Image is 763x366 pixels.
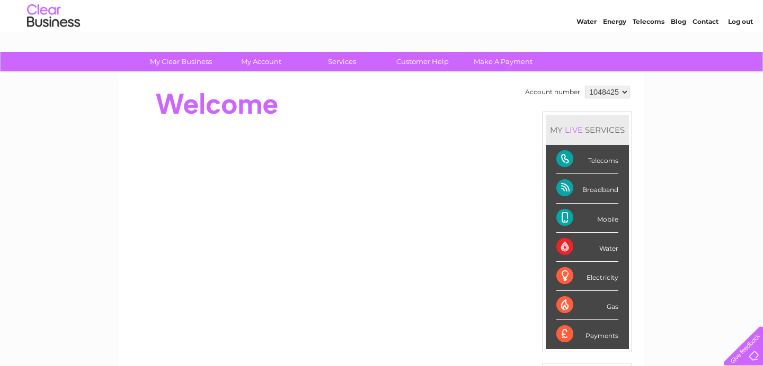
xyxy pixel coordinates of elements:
div: Electricity [556,262,618,291]
a: Contact [693,45,718,53]
a: Make A Payment [459,52,547,71]
img: logo.png [26,28,81,60]
div: LIVE [563,125,585,135]
div: Gas [556,291,618,320]
div: Payments [556,320,618,349]
div: Clear Business is a trading name of Verastar Limited (registered in [GEOGRAPHIC_DATA] No. 3667643... [132,6,633,51]
div: MY SERVICES [546,115,629,145]
a: Services [298,52,386,71]
a: Customer Help [379,52,466,71]
div: Mobile [556,204,618,233]
div: Broadband [556,174,618,203]
a: Blog [671,45,686,53]
a: 0333 014 3131 [563,5,636,19]
a: My Account [218,52,305,71]
a: My Clear Business [137,52,225,71]
td: Account number [522,83,583,101]
a: Telecoms [633,45,664,53]
a: Energy [603,45,626,53]
a: Water [576,45,597,53]
a: Log out [728,45,753,53]
div: Water [556,233,618,262]
div: Telecoms [556,145,618,174]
